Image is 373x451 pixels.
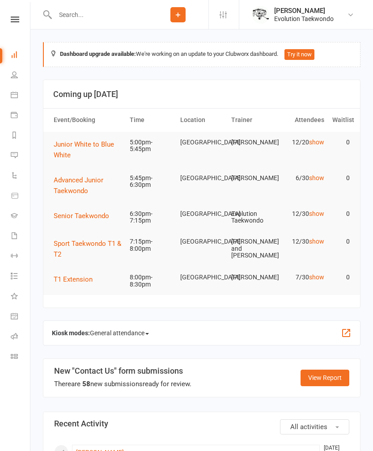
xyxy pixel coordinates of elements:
a: show [309,274,324,281]
td: 0 [328,203,354,224]
td: [PERSON_NAME] [227,132,278,153]
td: 0 [328,132,354,153]
a: Product Sales [11,186,31,207]
td: 0 [328,168,354,189]
a: Dashboard [11,46,31,66]
td: [PERSON_NAME] and [PERSON_NAME] [227,231,278,266]
span: T1 Extension [54,275,93,283]
a: People [11,66,31,86]
td: [GEOGRAPHIC_DATA] [176,203,227,224]
div: There are new submissions ready for review. [54,379,191,389]
h3: Recent Activity [54,419,349,428]
h3: Coming up [DATE] [53,90,350,99]
td: 6:30pm-7:15pm [126,203,176,232]
td: [PERSON_NAME] [227,267,278,288]
td: 12/20 [278,132,328,153]
a: show [309,139,324,146]
td: 0 [328,231,354,252]
td: 12/30 [278,231,328,252]
div: [PERSON_NAME] [274,7,334,15]
a: Reports [11,126,31,146]
div: Evolution Taekwondo [274,15,334,23]
td: 6/30 [278,168,328,189]
td: [GEOGRAPHIC_DATA] [176,231,227,252]
td: 12/30 [278,203,328,224]
td: 0 [328,267,354,288]
td: 7:15pm-8:00pm [126,231,176,259]
button: Junior White to Blue White [54,139,122,160]
a: Calendar [11,86,31,106]
button: Advanced Junior Taekwondo [54,175,122,196]
button: T1 Extension [54,274,99,285]
button: Try it now [284,49,314,60]
span: Junior White to Blue White [54,140,114,159]
strong: Kiosk modes: [52,329,90,337]
a: Class kiosk mode [11,347,31,367]
img: thumb_image1604702925.png [252,6,270,24]
th: Event/Booking [50,109,126,131]
td: [GEOGRAPHIC_DATA] [176,168,227,189]
a: View Report [301,370,349,386]
td: 8:00pm-8:30pm [126,267,176,295]
span: General attendance [90,326,149,340]
th: Time [126,109,176,131]
th: Location [176,109,227,131]
span: Advanced Junior Taekwondo [54,176,103,195]
a: General attendance kiosk mode [11,307,31,327]
td: [PERSON_NAME] [227,168,278,189]
th: Trainer [227,109,278,131]
strong: 58 [82,380,90,388]
td: 5:00pm-5:45pm [126,132,176,160]
button: Sport Taekwondo T1 & T2 [54,238,122,260]
button: Senior Taekwondo [54,211,115,221]
td: 7/30 [278,267,328,288]
span: Senior Taekwondo [54,212,109,220]
strong: Dashboard upgrade available: [60,51,136,57]
a: show [309,238,324,245]
a: show [309,210,324,217]
div: We're working on an update to your Clubworx dashboard. [43,42,360,67]
button: All activities [280,419,349,434]
th: Waitlist [328,109,354,131]
a: show [309,174,324,181]
h3: New "Contact Us" form submissions [54,367,191,375]
a: Payments [11,106,31,126]
td: Evolution Taekwondo [227,203,278,232]
a: Roll call kiosk mode [11,327,31,347]
span: All activities [290,423,327,431]
span: Sport Taekwondo T1 & T2 [54,240,121,258]
a: What's New [11,287,31,307]
td: [GEOGRAPHIC_DATA] [176,267,227,288]
td: 5:45pm-6:30pm [126,168,176,196]
th: Attendees [278,109,328,131]
input: Search... [52,8,148,21]
td: [GEOGRAPHIC_DATA] [176,132,227,153]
